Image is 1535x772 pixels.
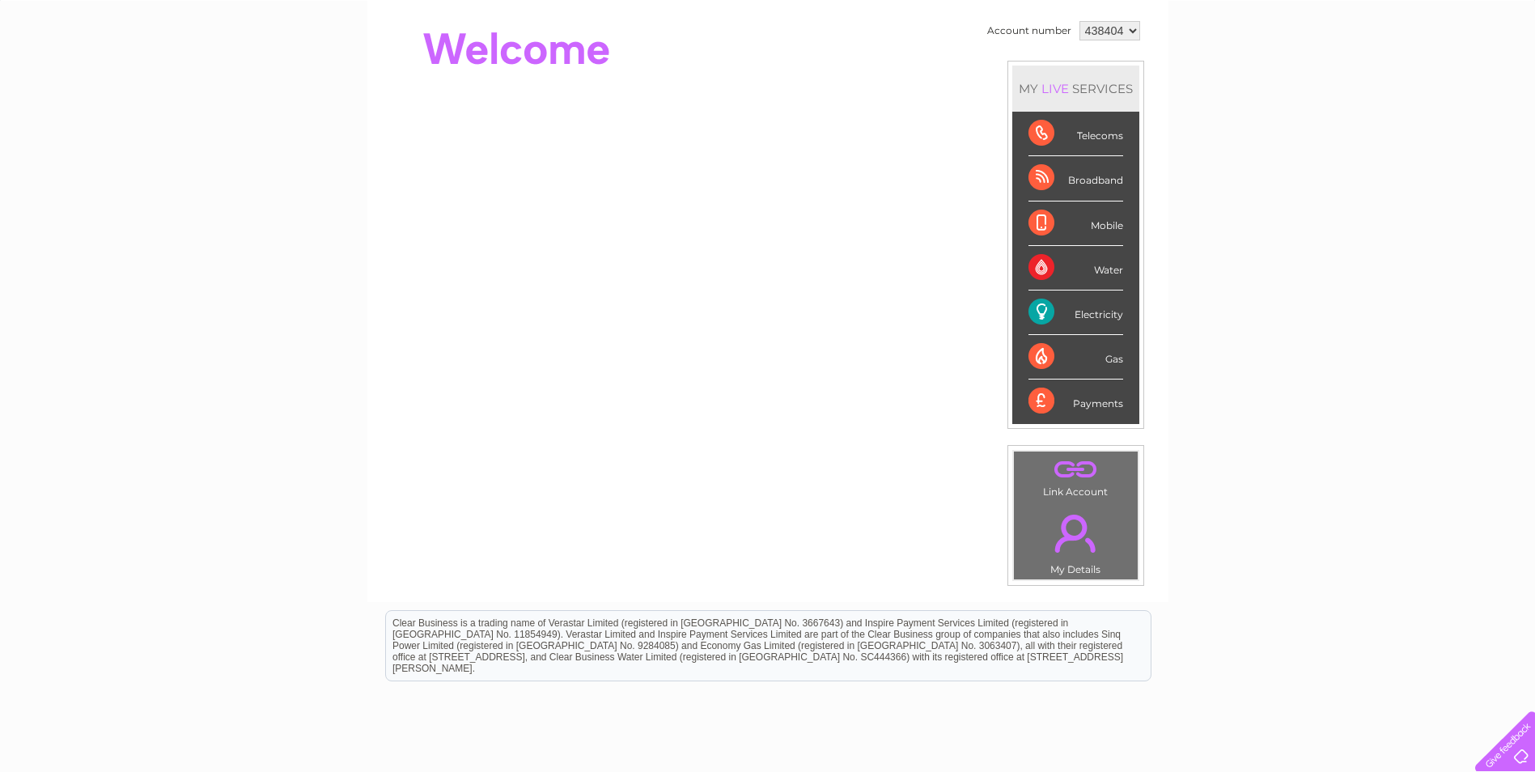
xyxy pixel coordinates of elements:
[1018,505,1134,562] a: .
[1028,201,1123,246] div: Mobile
[1394,69,1418,81] a: Blog
[386,9,1151,78] div: Clear Business is a trading name of Verastar Limited (registered in [GEOGRAPHIC_DATA] No. 3667643...
[1028,156,1123,201] div: Broadband
[1018,456,1134,484] a: .
[1038,81,1072,96] div: LIVE
[1230,8,1342,28] a: 0333 014 3131
[1028,335,1123,380] div: Gas
[1012,66,1139,112] div: MY SERVICES
[1291,69,1326,81] a: Energy
[53,42,136,91] img: logo.png
[1482,69,1520,81] a: Log out
[1028,112,1123,156] div: Telecoms
[1427,69,1467,81] a: Contact
[983,17,1075,45] td: Account number
[1028,246,1123,291] div: Water
[1250,69,1281,81] a: Water
[1028,291,1123,335] div: Electricity
[1013,501,1139,580] td: My Details
[1336,69,1384,81] a: Telecoms
[1028,380,1123,423] div: Payments
[1013,451,1139,502] td: Link Account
